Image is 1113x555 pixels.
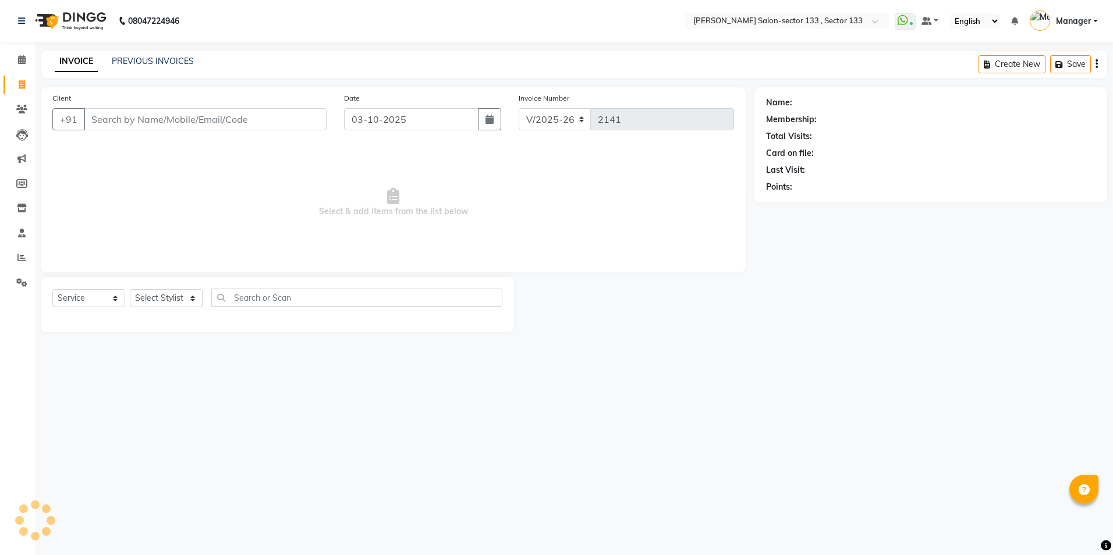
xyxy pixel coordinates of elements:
iframe: chat widget [1064,508,1101,543]
label: Date [344,93,360,104]
input: Search by Name/Mobile/Email/Code [84,108,327,130]
img: Manager [1030,10,1050,31]
span: Manager [1056,15,1091,27]
button: +91 [52,108,85,130]
label: Client [52,93,71,104]
label: Invoice Number [519,93,569,104]
img: logo [30,5,109,37]
a: PREVIOUS INVOICES [112,56,194,66]
span: Select & add items from the list below [52,144,734,261]
b: 08047224946 [128,5,179,37]
div: Name: [766,97,792,109]
button: Save [1050,55,1091,73]
button: Create New [979,55,1045,73]
div: Points: [766,181,792,193]
div: Last Visit: [766,164,805,176]
a: INVOICE [55,51,98,72]
input: Search or Scan [211,289,502,307]
div: Membership: [766,113,817,126]
div: Card on file: [766,147,814,159]
div: Total Visits: [766,130,812,143]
